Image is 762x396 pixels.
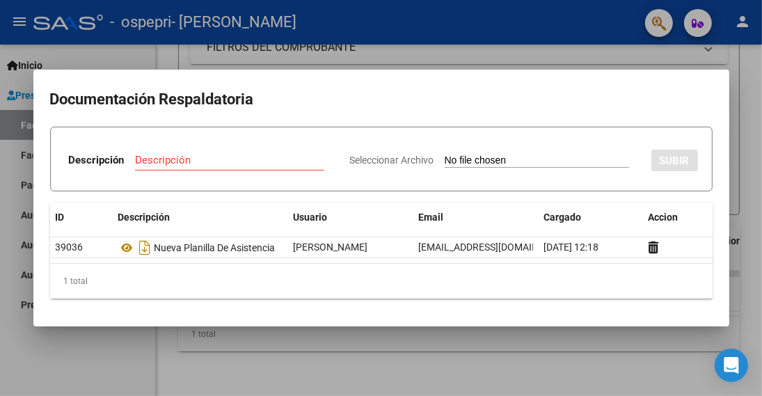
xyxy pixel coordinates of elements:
[715,349,748,382] div: Open Intercom Messenger
[539,203,643,232] datatable-header-cell: Cargado
[350,155,434,166] span: Seleccionar Archivo
[113,203,288,232] datatable-header-cell: Descripción
[649,212,678,223] span: Accion
[50,86,713,113] h2: Documentación Respaldatoria
[118,237,283,259] div: Nueva Planilla De Asistencia
[68,152,124,168] p: Descripción
[294,241,368,253] span: [PERSON_NAME]
[651,150,698,171] button: SUBIR
[294,212,328,223] span: Usuario
[50,264,713,299] div: 1 total
[50,203,113,232] datatable-header-cell: ID
[136,237,154,259] i: Descargar documento
[544,241,599,253] span: [DATE] 12:18
[544,212,582,223] span: Cargado
[643,203,713,232] datatable-header-cell: Accion
[288,203,413,232] datatable-header-cell: Usuario
[118,212,170,223] span: Descripción
[660,155,690,167] span: SUBIR
[419,241,573,253] span: [EMAIL_ADDRESS][DOMAIN_NAME]
[56,241,84,253] span: 39036
[56,212,65,223] span: ID
[419,212,444,223] span: Email
[413,203,539,232] datatable-header-cell: Email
